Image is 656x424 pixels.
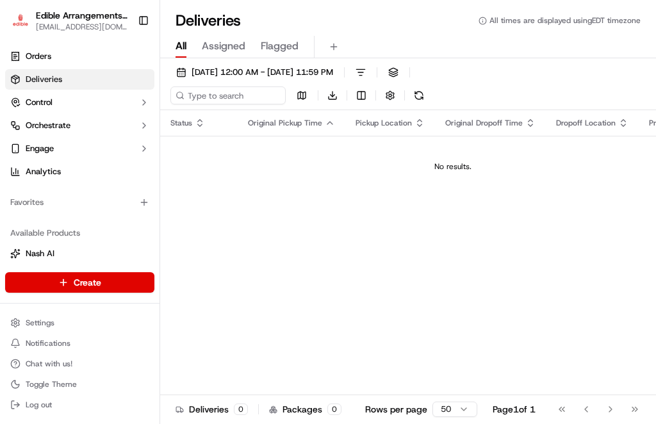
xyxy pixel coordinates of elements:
[189,403,229,416] span: Deliveries
[556,118,616,128] span: Dropoff Location
[327,404,341,415] div: 0
[26,97,53,108] span: Control
[5,223,154,243] div: Available Products
[5,192,154,213] div: Favorites
[5,115,154,136] button: Orchestrate
[26,318,54,328] span: Settings
[248,118,322,128] span: Original Pickup Time
[202,38,245,54] span: Assigned
[5,46,154,67] a: Orders
[5,92,154,113] button: Control
[5,138,154,159] button: Engage
[26,359,72,369] span: Chat with us!
[5,314,154,332] button: Settings
[26,379,77,389] span: Toggle Theme
[5,69,154,90] a: Deliveries
[365,403,427,416] p: Rows per page
[5,396,154,414] button: Log out
[5,161,154,182] a: Analytics
[170,86,286,104] input: Type to search
[445,118,523,128] span: Original Dropoff Time
[356,118,412,128] span: Pickup Location
[26,166,61,177] span: Analytics
[10,248,149,259] a: Nash AI
[36,9,127,22] button: Edible Arrangements - NC443
[26,51,51,62] span: Orders
[26,248,54,259] span: Nash AI
[493,403,536,416] div: Page 1 of 1
[170,63,339,81] button: [DATE] 12:00 AM - [DATE] 11:59 PM
[26,143,54,154] span: Engage
[283,403,322,416] span: Packages
[489,15,641,26] span: All times are displayed using EDT timezone
[26,338,70,348] span: Notifications
[36,22,127,32] button: [EMAIL_ADDRESS][DOMAIN_NAME]
[5,243,154,264] button: Nash AI
[176,38,186,54] span: All
[176,10,241,31] h1: Deliveries
[5,355,154,373] button: Chat with us!
[26,74,62,85] span: Deliveries
[5,334,154,352] button: Notifications
[170,118,192,128] span: Status
[26,400,52,410] span: Log out
[10,12,31,30] img: Edible Arrangements - NC443
[5,5,133,36] button: Edible Arrangements - NC443Edible Arrangements - NC443[EMAIL_ADDRESS][DOMAIN_NAME]
[74,276,101,289] span: Create
[192,67,333,78] span: [DATE] 12:00 AM - [DATE] 11:59 PM
[5,272,154,293] button: Create
[261,38,299,54] span: Flagged
[5,375,154,393] button: Toggle Theme
[26,120,70,131] span: Orchestrate
[234,404,248,415] div: 0
[410,86,428,104] button: Refresh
